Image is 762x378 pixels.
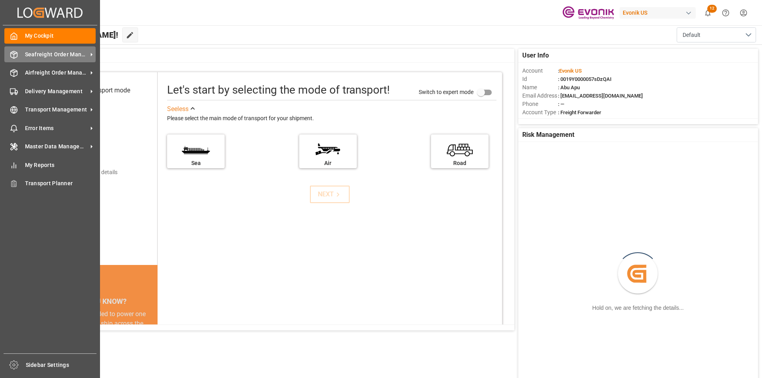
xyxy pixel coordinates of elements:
div: Evonik US [620,7,696,19]
button: Help Center [717,4,735,22]
span: Master Data Management [25,142,88,151]
div: Please select the main mode of transport for your shipment. [167,114,496,123]
button: open menu [677,27,756,42]
span: Account [522,67,558,75]
div: Hold on, we are fetching the details... [592,304,683,312]
span: Phone [522,100,558,108]
span: Delivery Management [25,87,88,96]
span: Seafreight Order Management [25,50,88,59]
span: User Info [522,51,549,60]
span: Account Type [522,108,558,117]
a: My Cockpit [4,28,96,44]
span: : Freight Forwarder [558,109,601,115]
button: Evonik US [620,5,699,20]
span: Id [522,75,558,83]
span: : Abu Apu [558,84,580,90]
span: 12 [707,5,717,13]
div: NEXT [318,190,342,199]
div: Road [435,159,485,167]
img: Evonik-brand-mark-Deep-Purple-RGB.jpeg_1700498283.jpeg [562,6,614,20]
span: Email Address [522,92,558,100]
span: Switch to expert mode [419,88,473,95]
div: Air [303,159,353,167]
div: Sea [171,159,221,167]
span: : [558,68,582,74]
div: Let's start by selecting the mode of transport! [167,82,390,98]
span: My Reports [25,161,96,169]
span: Transport Planner [25,179,96,188]
span: Sidebar Settings [26,361,97,369]
span: Transport Management [25,106,88,114]
button: next slide / item [146,309,158,376]
span: : — [558,101,564,107]
button: NEXT [310,186,350,203]
span: Default [683,31,700,39]
span: Risk Management [522,130,574,140]
span: : 0019Y0000057sDzQAI [558,76,612,82]
span: Name [522,83,558,92]
div: DID YOU KNOW? [43,293,158,309]
span: Hello [PERSON_NAME]! [33,27,118,42]
a: My Reports [4,157,96,173]
span: Evonik US [559,68,582,74]
span: Airfreight Order Management [25,69,88,77]
div: The energy needed to power one large container ship across the ocean in a single day is the same ... [52,309,148,366]
span: My Cockpit [25,32,96,40]
button: show 12 new notifications [699,4,717,22]
span: : [EMAIL_ADDRESS][DOMAIN_NAME] [558,93,643,99]
span: Error Items [25,124,88,132]
a: Transport Planner [4,176,96,191]
div: See less [167,104,189,114]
